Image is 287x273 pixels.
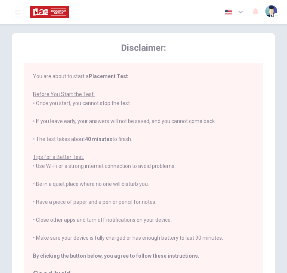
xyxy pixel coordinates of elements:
img: en [224,9,233,15]
button: open mobile menu [12,6,24,18]
u: Tips for a Better Test: [33,154,84,160]
b: By clicking the button below, you agree to follow these instructions. [33,253,199,259]
b: 40 minutes [85,136,112,142]
b: Placement Test [89,73,128,79]
span: Disclaimer: [24,42,263,54]
img: ILAC logo [30,4,69,19]
u: Before You Start the Test: [33,91,95,97]
img: Profile picture [265,5,277,17]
